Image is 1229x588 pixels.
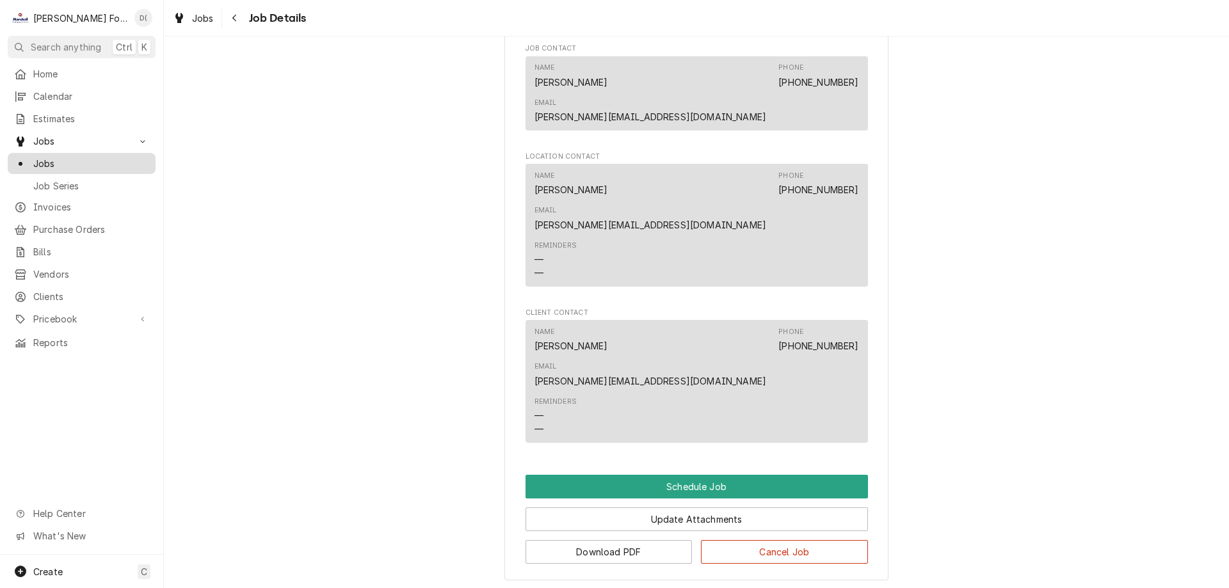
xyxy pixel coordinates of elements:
a: [PERSON_NAME][EMAIL_ADDRESS][DOMAIN_NAME] [534,376,767,386]
div: [PERSON_NAME] Food Equipment Service [33,12,127,25]
a: Vendors [8,264,156,285]
span: Purchase Orders [33,223,149,236]
button: Search anythingCtrlK [8,36,156,58]
div: Email [534,205,767,231]
span: Vendors [33,267,149,281]
a: [PHONE_NUMBER] [778,77,858,88]
a: Go to Pricebook [8,308,156,330]
a: Job Series [8,175,156,196]
span: Job Details [245,10,307,27]
div: Name [534,171,608,196]
span: Help Center [33,507,148,520]
a: Calendar [8,86,156,107]
span: What's New [33,529,148,543]
div: Email [534,362,767,387]
a: Bills [8,241,156,262]
div: Phone [778,171,858,196]
div: Reminders [534,397,577,407]
div: Name [534,327,608,353]
div: Reminders [534,397,577,436]
div: — [534,422,543,436]
div: Name [534,63,608,88]
div: Location Contact [526,152,868,292]
a: Jobs [168,8,219,29]
span: Client Contact [526,308,868,318]
div: Phone [778,63,858,88]
a: Clients [8,286,156,307]
span: Invoices [33,200,149,214]
a: Estimates [8,108,156,129]
a: [PHONE_NUMBER] [778,184,858,195]
div: Phone [778,171,803,181]
span: K [141,40,147,54]
div: M [12,9,29,27]
a: [PERSON_NAME][EMAIL_ADDRESS][DOMAIN_NAME] [534,219,767,230]
div: Location Contact List [526,164,868,292]
span: Home [33,67,149,81]
div: [PERSON_NAME] [534,339,608,353]
div: Client Contact List [526,320,868,448]
div: Reminders [534,241,577,280]
span: Job Series [33,179,149,193]
div: Name [534,171,555,181]
div: Client Contact [526,308,868,448]
button: Navigate back [225,8,245,28]
a: Jobs [8,153,156,174]
span: Location Contact [526,152,868,162]
span: Calendar [33,90,149,103]
div: Phone [778,327,858,353]
div: Email [534,98,767,123]
div: — [534,253,543,266]
div: Derek Testa (81)'s Avatar [134,9,152,27]
div: Email [534,98,557,108]
div: Job Contact [526,44,868,136]
a: Home [8,63,156,84]
a: [PERSON_NAME][EMAIL_ADDRESS][DOMAIN_NAME] [534,111,767,122]
span: Create [33,566,63,577]
div: Email [534,205,557,216]
div: Phone [778,327,803,337]
a: Purchase Orders [8,219,156,240]
div: Contact [526,164,868,286]
div: Button Group Row [526,498,868,531]
div: — [534,409,543,422]
span: Reports [33,336,149,349]
span: Pricebook [33,312,130,326]
div: Marshall Food Equipment Service's Avatar [12,9,29,27]
button: Update Attachments [526,507,868,531]
span: Ctrl [116,40,133,54]
span: Jobs [33,134,130,148]
span: Jobs [192,12,214,25]
div: Button Group Row [526,475,868,498]
div: [PERSON_NAME] [534,183,608,196]
a: Reports [8,332,156,353]
div: Phone [778,63,803,73]
a: Go to Help Center [8,503,156,524]
div: D( [134,9,152,27]
span: C [141,565,147,578]
div: — [534,266,543,280]
a: [PHONE_NUMBER] [778,340,858,351]
button: Cancel Job [701,540,868,564]
span: Job Contact [526,44,868,54]
span: Clients [33,290,149,303]
a: Go to Jobs [8,131,156,152]
div: Button Group Row [526,531,868,564]
span: Jobs [33,157,149,170]
div: Button Group [526,475,868,564]
span: Estimates [33,112,149,125]
div: Reminders [534,241,577,251]
div: Job Contact List [526,56,868,136]
div: Name [534,63,555,73]
a: Go to What's New [8,525,156,546]
button: Schedule Job [526,475,868,498]
a: Invoices [8,196,156,218]
button: Download PDF [526,540,693,564]
div: Email [534,362,557,372]
div: Contact [526,320,868,442]
span: Bills [33,245,149,258]
span: Search anything [31,40,101,54]
div: [PERSON_NAME] [534,75,608,89]
div: Name [534,327,555,337]
div: Contact [526,56,868,131]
